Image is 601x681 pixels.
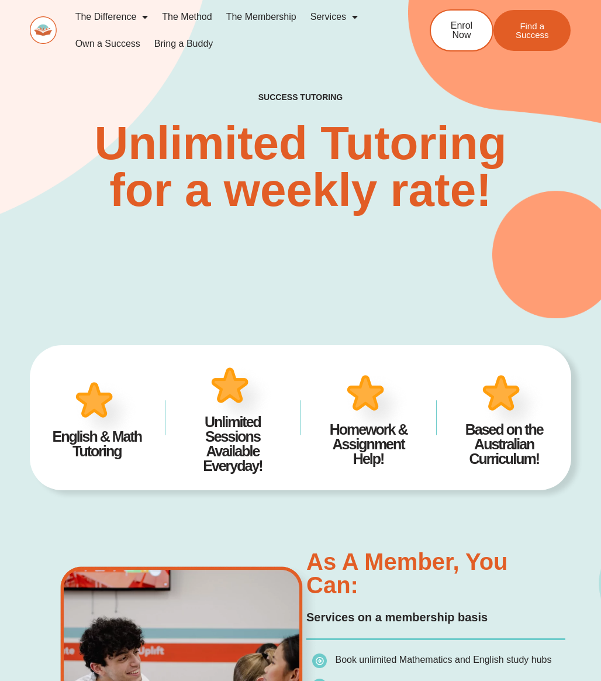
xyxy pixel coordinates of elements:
h4: Based on the Australian Curriculum! [454,422,554,466]
span: Enrol Now [448,21,475,40]
span: Book unlimited Mathematics and English study hubs [335,655,551,665]
a: Find a Success [493,10,571,51]
a: The Method [155,4,219,30]
h2: Unlimited Tutoring for a weekly rate! [65,120,536,214]
p: Services on a membership basis [306,608,565,627]
a: Services [303,4,365,30]
nav: Menu [68,4,399,57]
h4: Unlimited Sessions Available Everyday! [182,415,283,473]
h3: As a member, you can: [306,550,565,597]
a: Own a Success [68,30,147,57]
span: Find a Success [511,22,553,39]
a: Enrol Now [430,9,493,51]
h4: English & Math Tutoring [47,429,147,459]
a: The Difference [68,4,156,30]
a: Bring a Buddy [147,30,220,57]
a: The Membership [219,4,303,30]
img: icon-list.png [312,654,327,668]
h4: SUCCESS TUTORING​ [220,92,381,102]
h4: Homework & Assignment Help! [318,422,419,466]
